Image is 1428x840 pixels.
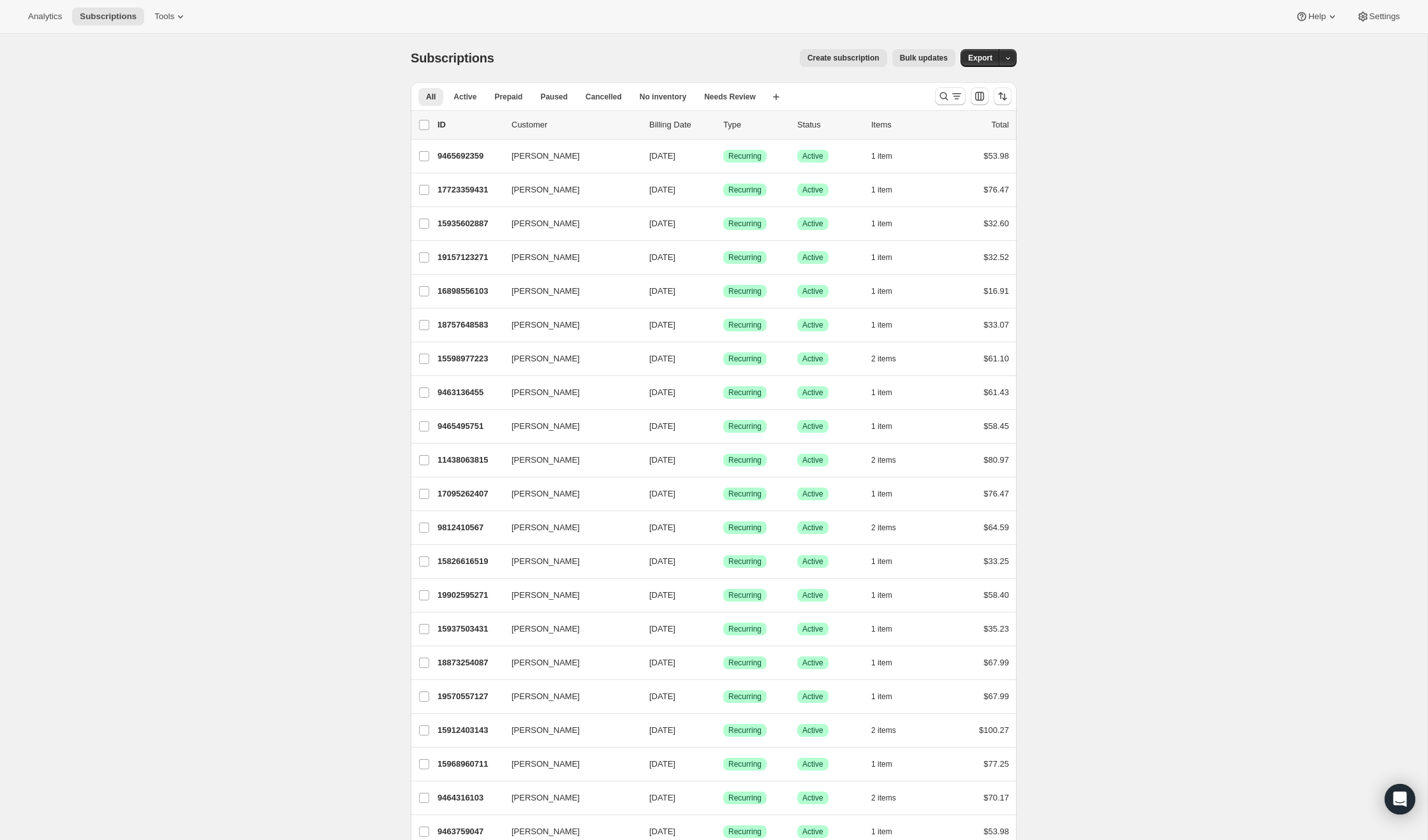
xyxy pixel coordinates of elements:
span: [PERSON_NAME] [512,690,580,703]
span: [DATE] [649,590,675,600]
p: 9812410567 [438,521,501,534]
button: Tools [147,8,195,25]
button: 1 item [871,384,906,402]
button: 2 items [871,721,910,739]
span: [PERSON_NAME] [512,792,580,804]
button: Create subscription [800,49,887,67]
div: 19902595271[PERSON_NAME][DATE]SuccessRecurringSuccessActive1 item$58.40 [438,586,1009,604]
span: $58.45 [983,421,1009,431]
span: Recurring [728,827,762,837]
span: Active [802,759,823,769]
button: 1 item [871,147,906,165]
span: Needs Review [704,92,756,102]
div: Type [723,119,787,131]
span: 1 item [871,421,892,431]
span: [PERSON_NAME] [512,724,580,737]
span: Recurring [728,455,762,465]
span: 2 items [871,725,896,735]
button: [PERSON_NAME] [504,686,631,707]
span: Analytics [28,11,62,22]
div: 15598977223[PERSON_NAME][DATE]SuccessRecurringSuccessActive2 items$61.10 [438,350,1009,368]
span: [DATE] [649,286,675,296]
span: [PERSON_NAME] [512,521,580,534]
div: 9465495751[PERSON_NAME][DATE]SuccessRecurringSuccessActive1 item$58.45 [438,417,1009,435]
span: [PERSON_NAME] [512,825,580,838]
span: Recurring [728,725,762,735]
p: Total [992,119,1009,131]
button: Subscriptions [72,8,144,25]
button: Create new view [766,88,786,106]
span: 1 item [871,590,892,600]
span: 1 item [871,556,892,567]
button: 2 items [871,350,910,368]
div: 9812410567[PERSON_NAME][DATE]SuccessRecurringSuccessActive2 items$64.59 [438,519,1009,537]
span: 1 item [871,759,892,769]
span: Active [802,219,823,229]
span: Subscriptions [411,51,494,65]
button: 2 items [871,789,910,807]
span: Bulk updates [900,53,948,63]
div: 17095262407[PERSON_NAME][DATE]SuccessRecurringSuccessActive1 item$76.47 [438,485,1009,503]
span: [PERSON_NAME] [512,251,580,264]
button: Search and filter results [935,87,966,105]
p: Customer [512,119,639,131]
span: $33.07 [983,320,1009,329]
button: [PERSON_NAME] [504,619,631,639]
span: 1 item [871,286,892,296]
span: [DATE] [649,354,675,363]
button: Help [1288,8,1346,25]
div: 19157123271[PERSON_NAME][DATE]SuccessRecurringSuccessActive1 item$32.52 [438,249,1009,266]
span: [DATE] [649,556,675,566]
p: 9464316103 [438,792,501,804]
span: Recurring [728,489,762,499]
p: 15598977223 [438,352,501,365]
span: Paused [540,92,568,102]
span: [DATE] [649,793,675,802]
button: [PERSON_NAME] [504,382,631,403]
span: 1 item [871,219,892,229]
button: 1 item [871,485,906,503]
span: Active [802,624,823,634]
span: Recurring [728,320,762,330]
button: [PERSON_NAME] [504,349,631,369]
button: 2 items [871,451,910,469]
p: 15935602887 [438,217,501,230]
span: [PERSON_NAME] [512,555,580,568]
span: Recurring [728,286,762,296]
span: $53.98 [983,827,1009,836]
button: [PERSON_NAME] [504,788,631,808]
p: 16898556103 [438,285,501,298]
span: Active [802,185,823,195]
span: $16.91 [983,286,1009,296]
span: Active [802,286,823,296]
div: 18757648583[PERSON_NAME][DATE]SuccessRecurringSuccessActive1 item$33.07 [438,316,1009,334]
div: Open Intercom Messenger [1385,784,1415,815]
span: Recurring [728,793,762,803]
span: [DATE] [649,759,675,769]
div: 9464316103[PERSON_NAME][DATE]SuccessRecurringSuccessActive2 items$70.17 [438,789,1009,807]
span: $76.47 [983,185,1009,194]
button: 1 item [871,553,906,570]
button: 1 item [871,688,906,706]
p: Status [797,119,861,131]
p: 9463759047 [438,825,501,838]
span: Active [453,92,476,102]
p: 9465495751 [438,420,501,433]
span: Active [802,320,823,330]
span: $67.99 [983,692,1009,701]
span: 1 item [871,658,892,668]
span: [DATE] [649,421,675,431]
span: Recurring [728,692,762,702]
p: 15968960711 [438,758,501,771]
button: Sort the results [994,87,1012,105]
span: [DATE] [649,320,675,329]
span: $76.47 [983,489,1009,498]
span: $70.17 [983,793,1009,802]
p: 15937503431 [438,623,501,635]
span: Recurring [728,219,762,229]
button: Analytics [20,8,70,25]
span: Active [802,590,823,600]
span: $100.27 [979,725,1009,735]
p: 18873254087 [438,656,501,669]
span: 1 item [871,320,892,330]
